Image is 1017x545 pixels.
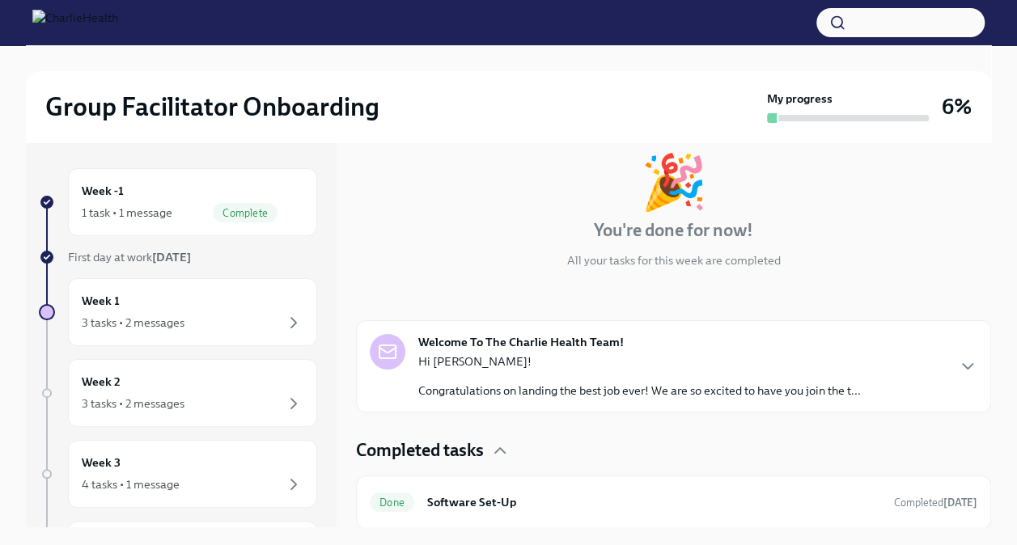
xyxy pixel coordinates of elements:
span: Done [370,496,414,509]
a: Week 23 tasks • 2 messages [39,359,317,427]
p: Congratulations on landing the best job ever! We are so excited to have you join the t... [418,382,861,399]
h6: Week 1 [82,292,120,310]
span: Completed [894,496,977,509]
span: First day at work [68,250,191,264]
span: Complete [213,207,278,219]
h4: Completed tasks [356,438,484,463]
strong: [DATE] [943,496,977,509]
p: Hi [PERSON_NAME]! [418,353,861,370]
a: First day at work[DATE] [39,249,317,265]
h3: 6% [942,92,972,121]
h6: Week 2 [82,373,121,391]
div: Completed tasks [356,438,991,463]
h6: Software Set-Up [427,493,881,511]
strong: Welcome To The Charlie Health Team! [418,334,624,350]
h2: Group Facilitator Onboarding [45,91,379,123]
div: 1 task • 1 message [82,205,172,221]
a: Week 34 tasks • 1 message [39,440,317,508]
a: Week 13 tasks • 2 messages [39,278,317,346]
div: 3 tasks • 2 messages [82,395,184,412]
strong: [DATE] [152,250,191,264]
div: 3 tasks • 2 messages [82,315,184,331]
span: August 19th, 2025 18:37 [894,495,977,510]
h6: Week 3 [82,454,121,471]
a: DoneSoftware Set-UpCompleted[DATE] [370,489,977,515]
h4: You're done for now! [594,218,753,243]
h6: Week -1 [82,182,124,200]
strong: My progress [767,91,833,107]
div: 🎉 [641,155,707,209]
div: 4 tasks • 1 message [82,476,180,492]
img: CharlieHealth [32,10,118,36]
p: All your tasks for this week are completed [567,252,781,268]
a: Week -11 task • 1 messageComplete [39,168,317,236]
